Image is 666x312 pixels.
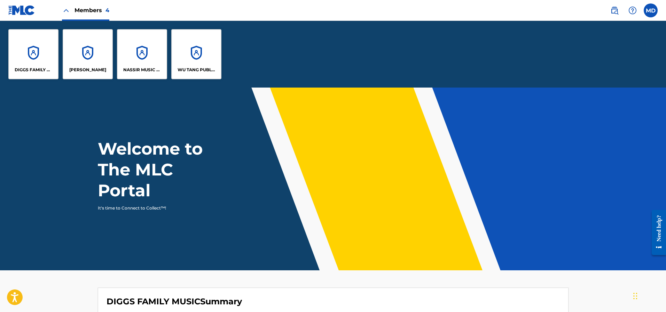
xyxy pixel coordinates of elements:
[62,6,70,15] img: Close
[628,6,637,15] img: help
[626,3,640,17] div: Help
[98,205,219,211] p: It's time to Connect to Collect™!
[123,67,161,73] p: NASSIR MUSIC INC
[633,286,637,306] div: Drag
[644,3,658,17] div: User Menu
[647,205,666,261] iframe: Resource Center
[8,29,58,79] a: AccountsDIGGS FAMILY MUSIC
[117,29,167,79] a: AccountsNASSIR MUSIC INC
[8,5,35,15] img: MLC Logo
[69,67,106,73] p: Mitchell Diggs
[610,6,619,15] img: search
[15,67,53,73] p: DIGGS FAMILY MUSIC
[105,7,109,14] span: 4
[107,296,242,307] h4: DIGGS FAMILY MUSIC
[98,138,228,201] h1: Welcome to The MLC Portal
[608,3,621,17] a: Public Search
[178,67,216,73] p: WU TANG PUBLISHING INC
[171,29,221,79] a: AccountsWU TANG PUBLISHING INC
[75,6,109,14] span: Members
[631,279,666,312] iframe: Chat Widget
[63,29,113,79] a: Accounts[PERSON_NAME]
